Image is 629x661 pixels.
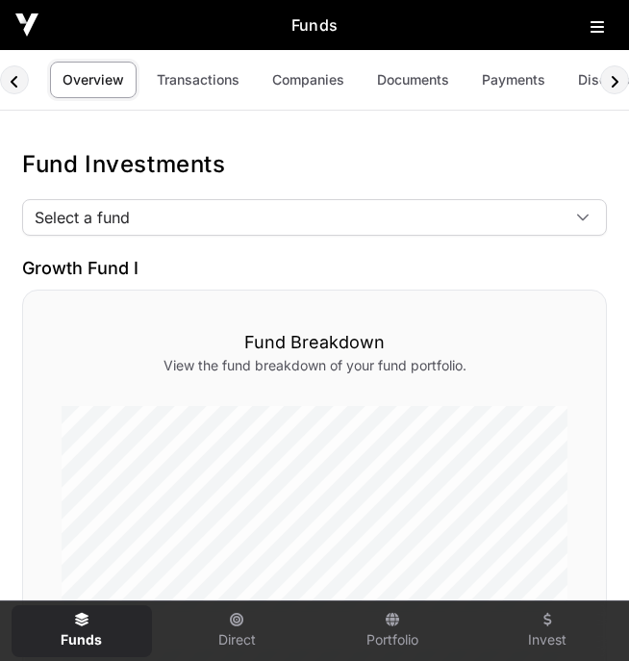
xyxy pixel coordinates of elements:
[322,605,463,657] a: Portfolio
[50,62,137,98] a: Overview
[23,200,560,235] span: Select a fund
[62,356,567,375] p: View the fund breakdown of your fund portfolio.
[38,13,591,37] h2: Funds
[22,255,607,282] h1: Growth Fund I
[478,605,618,657] a: Invest
[22,149,607,180] h1: Fund Investments
[144,62,252,98] a: Transactions
[15,13,38,37] img: Icehouse Ventures Logo
[260,62,357,98] a: Companies
[167,605,308,657] a: Direct
[469,62,558,98] a: Payments
[533,569,629,661] iframe: Chat Widget
[365,62,462,98] a: Documents
[12,605,152,657] a: Funds
[62,329,567,356] h3: Fund Breakdown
